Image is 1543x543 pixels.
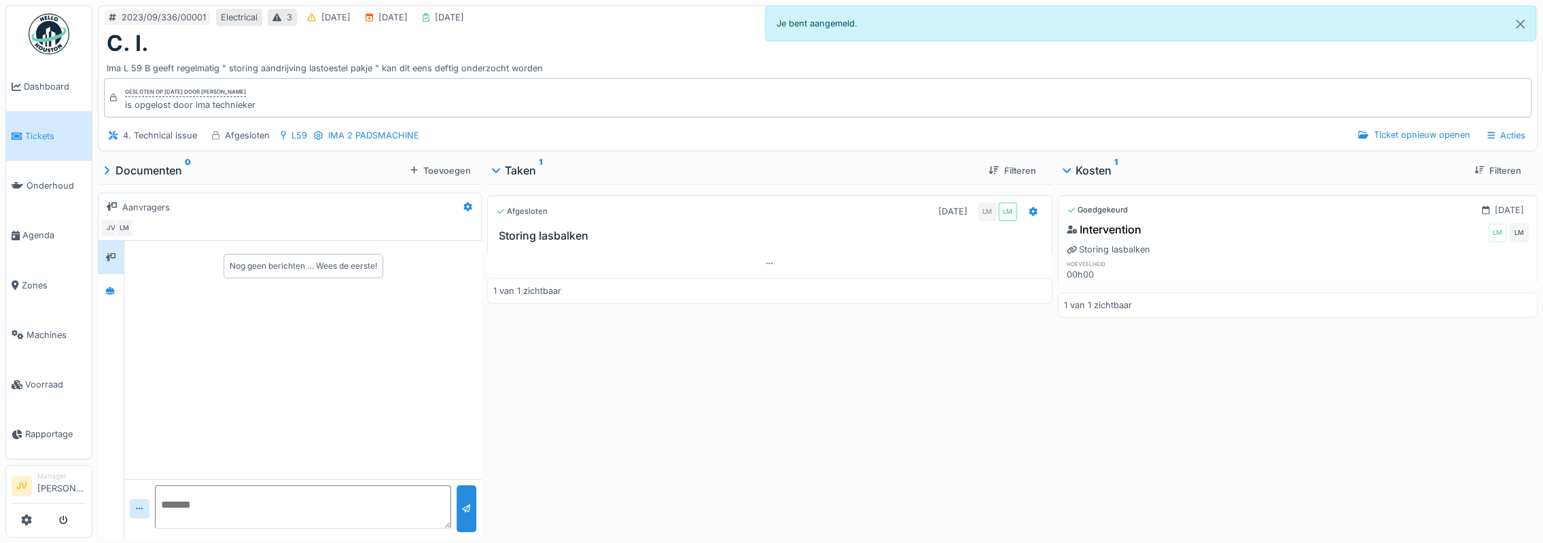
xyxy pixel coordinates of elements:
div: 1 van 1 zichtbaar [1064,299,1132,312]
li: [PERSON_NAME] [37,471,86,500]
sup: 1 [539,162,542,179]
div: Filteren [983,162,1041,180]
a: Voorraad [6,360,92,409]
a: Agenda [6,210,92,260]
span: Rapportage [25,428,86,441]
div: IMA 2 PADSMACHINE [328,129,419,142]
span: Zones [22,279,86,292]
span: Agenda [22,229,86,242]
div: L59 [291,129,307,142]
div: [DATE] [938,205,968,218]
div: 3 [287,11,292,24]
div: Toevoegen [405,162,476,180]
div: 00h00 [1067,268,1218,281]
div: Afgesloten [496,206,548,217]
div: LM [115,219,134,238]
div: [DATE] [378,11,408,24]
div: LM [1488,223,1507,242]
a: Rapportage [6,409,92,459]
div: Manager [37,471,86,481]
div: LM [998,202,1017,221]
div: Filteren [1469,162,1527,180]
h1: C. I. [107,31,149,56]
div: [DATE] [435,11,464,24]
div: Gesloten op [DATE] door [PERSON_NAME] [125,88,246,97]
div: Documenten [103,162,405,179]
a: Onderhoud [6,161,92,210]
div: [DATE] [1495,204,1524,217]
div: Afgesloten [225,129,270,142]
span: Onderhoud [26,179,86,192]
h6: hoeveelheid [1067,259,1218,268]
div: LM [1510,223,1529,242]
div: 2023/09/336/00001 [122,11,206,24]
span: Tickets [25,130,86,143]
h3: Storing lasbalken [499,229,1046,242]
div: Ima L 59 B geeft regelmatig " storing aandrijving lastoestel pakje " kan dit eens deftig onderzoc... [107,56,1529,75]
a: Zones [6,261,92,310]
div: is opgelost door ima technieker [125,98,255,111]
span: Machines [26,329,86,341]
div: Taken [493,162,978,179]
div: JV [101,219,120,238]
li: JV [12,476,32,496]
div: Intervention [1067,221,1141,238]
a: JV Manager[PERSON_NAME] [12,471,86,504]
sup: 0 [185,162,191,179]
a: Machines [6,310,92,360]
div: 4. Technical issue [123,129,197,142]
div: Goedgekeurd [1067,204,1128,216]
div: 1 van 1 zichtbaar [493,284,561,297]
div: Electrical [221,11,258,24]
sup: 1 [1114,162,1118,179]
span: Voorraad [25,378,86,391]
a: Dashboard [6,62,92,111]
img: Badge_color-CXgf-gQk.svg [29,14,69,54]
span: Dashboard [24,80,86,93]
div: Storing lasbalken [1067,243,1150,256]
div: Aanvragers [122,201,170,214]
a: Tickets [6,111,92,161]
div: Je bent aangemeld. [765,5,1537,41]
div: Acties [1481,126,1531,145]
button: Close [1505,6,1536,42]
div: Kosten [1063,162,1464,179]
div: Nog geen berichten … Wees de eerste! [230,260,377,272]
div: [DATE] [321,11,351,24]
div: Ticket opnieuw openen [1353,126,1475,144]
div: LM [978,202,997,221]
